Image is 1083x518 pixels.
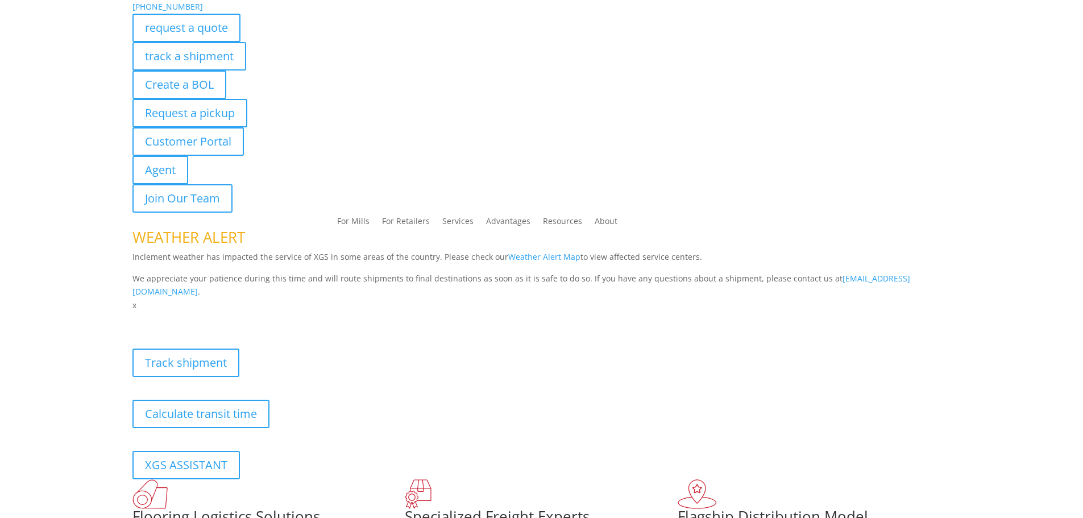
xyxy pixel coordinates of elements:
p: We appreciate your patience during this time and will route shipments to final destinations as so... [132,272,951,299]
img: xgs-icon-flagship-distribution-model-red [678,479,717,509]
a: Calculate transit time [132,400,269,428]
p: x [132,299,951,312]
a: [PHONE_NUMBER] [132,1,203,12]
p: Inclement weather has impacted the service of XGS in some areas of the country. Please check our ... [132,250,951,272]
a: Customer Portal [132,127,244,156]
a: Request a pickup [132,99,247,127]
b: Visibility, transparency, and control for your entire supply chain. [132,314,386,325]
a: Create a BOL [132,71,226,99]
a: Resources [543,217,582,230]
a: For Retailers [382,217,430,230]
a: Agent [132,156,188,184]
a: For Mills [337,217,370,230]
a: Join Our Team [132,184,233,213]
a: Weather Alert Map [508,251,580,262]
a: track a shipment [132,42,246,71]
img: xgs-icon-total-supply-chain-intelligence-red [132,479,168,509]
a: About [595,217,617,230]
span: WEATHER ALERT [132,227,245,247]
a: XGS ASSISTANT [132,451,240,479]
a: Services [442,217,474,230]
a: Track shipment [132,349,239,377]
a: request a quote [132,14,240,42]
a: Advantages [486,217,530,230]
img: xgs-icon-focused-on-flooring-red [405,479,431,509]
